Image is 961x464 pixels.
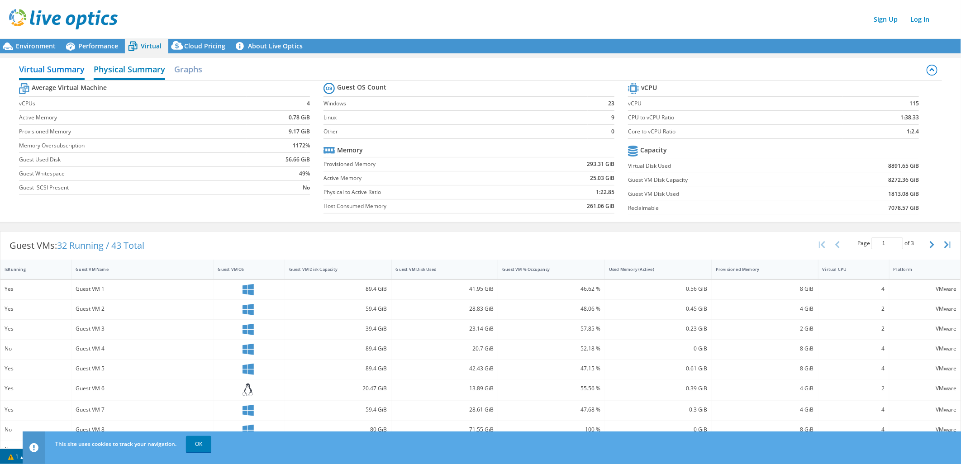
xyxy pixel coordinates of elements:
div: Yes [5,324,67,334]
div: 59.4 GiB [289,405,387,415]
div: 0.45 GiB [609,304,707,314]
b: 0.78 GiB [289,113,310,122]
label: Active Memory [324,174,530,183]
div: 8 GiB [716,344,814,354]
div: Guest VM 2 [76,304,209,314]
label: Other [324,127,588,136]
b: 9 [611,113,614,122]
div: 4 GiB [716,405,814,415]
div: Yes [5,284,67,294]
div: 2 [823,304,885,314]
div: 13.89 GiB [396,384,494,393]
div: 47.15 % [502,364,600,374]
div: 48.06 % [502,304,600,314]
div: 0.56 GiB [609,284,707,294]
div: Guest VM Name [76,266,198,272]
label: Guest Used Disk [19,155,247,164]
span: Page of [857,237,914,249]
div: 4 [823,405,885,415]
div: 0.3 GiB [609,405,707,415]
label: Linux [324,113,588,122]
div: 28.61 GiB [396,405,494,415]
div: Provisioned Memory [716,266,803,272]
b: Average Virtual Machine [32,83,107,92]
div: Virtual CPU [823,266,874,272]
div: VMware [894,425,956,435]
div: 52.18 % [502,344,600,354]
b: 56.66 GiB [285,155,310,164]
b: 115 [909,99,919,108]
div: 89.4 GiB [289,344,387,354]
label: Guest iSCSI Present [19,183,247,192]
div: 2 [823,384,885,393]
div: 4 [823,364,885,374]
label: Memory Oversubscription [19,141,247,150]
img: live_optics_svg.svg [9,9,118,29]
div: 55.56 % [502,384,600,393]
div: 0.23 GiB [609,324,707,334]
div: 57.85 % [502,324,600,334]
div: Guest VM 6 [76,384,209,393]
b: Memory [337,146,363,155]
b: 1172% [293,141,310,150]
b: No [303,183,310,192]
b: 8272.36 GiB [888,175,919,185]
div: Guest VM 5 [76,364,209,374]
span: This site uses cookies to track your navigation. [55,440,176,448]
div: 2 GiB [716,324,814,334]
h2: Physical Summary [94,60,165,80]
div: VMware [894,284,956,294]
span: Performance [78,42,118,50]
div: Guest VM 1 [76,284,209,294]
label: CPU to vCPU Ratio [628,113,842,122]
a: Log In [906,13,934,26]
input: jump to page [871,237,903,249]
b: 293.31 GiB [587,160,614,169]
label: Guest VM Disk Used [628,189,825,199]
b: 261.06 GiB [587,202,614,211]
div: No [5,344,67,354]
div: 28.83 GiB [396,304,494,314]
div: Guest VM 7 [76,405,209,415]
b: 25.03 GiB [590,174,614,183]
b: 1:22.85 [596,188,614,197]
b: 1813.08 GiB [888,189,919,199]
div: 23.14 GiB [396,324,494,334]
b: Capacity [640,146,667,155]
span: Cloud Pricing [184,42,225,50]
h2: Virtual Summary [19,60,85,80]
div: 0 GiB [609,344,707,354]
div: 20.47 GiB [289,384,387,393]
label: Provisioned Memory [324,160,530,169]
div: Platform [894,266,946,272]
div: 47.68 % [502,405,600,415]
span: Virtual [141,42,162,50]
div: 8 GiB [716,284,814,294]
b: 1:2.4 [907,127,919,136]
b: Guest OS Count [337,83,386,92]
a: About Live Optics [232,39,309,53]
div: 39.4 GiB [289,324,387,334]
div: VMware [894,364,956,374]
a: Sign Up [869,13,902,26]
div: Guest VM Disk Used [396,266,483,272]
div: VMware [894,344,956,354]
b: 8891.65 GiB [888,161,919,170]
div: 4 GiB [716,304,814,314]
b: 7078.57 GiB [888,204,919,213]
div: 8 GiB [716,364,814,374]
div: 0.61 GiB [609,364,707,374]
b: 4 [307,99,310,108]
div: No [5,445,67,455]
h2: Graphs [174,60,202,78]
div: Yes [5,364,67,374]
div: 80 GiB [289,425,387,435]
label: Core to vCPU Ratio [628,127,842,136]
span: 3 [911,239,914,247]
div: 100 % [502,425,600,435]
div: 42.43 GiB [396,364,494,374]
a: 1 [2,451,30,462]
label: Host Consumed Memory [324,202,530,211]
div: 59.4 GiB [289,304,387,314]
label: Provisioned Memory [19,127,247,136]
